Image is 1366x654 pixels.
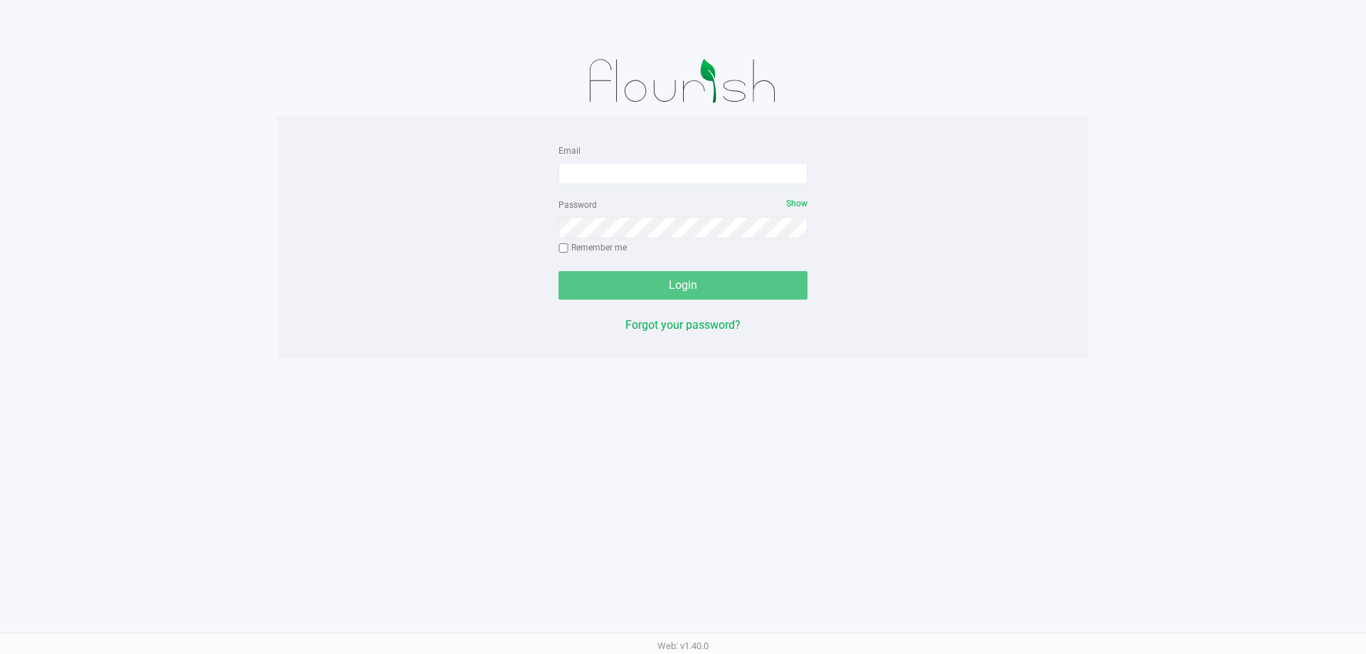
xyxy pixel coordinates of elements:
span: Show [786,199,808,209]
label: Remember me [558,241,627,254]
label: Email [558,144,581,157]
label: Password [558,199,597,211]
span: Web: v1.40.0 [657,640,709,651]
input: Remember me [558,243,568,253]
button: Forgot your password? [625,317,741,334]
